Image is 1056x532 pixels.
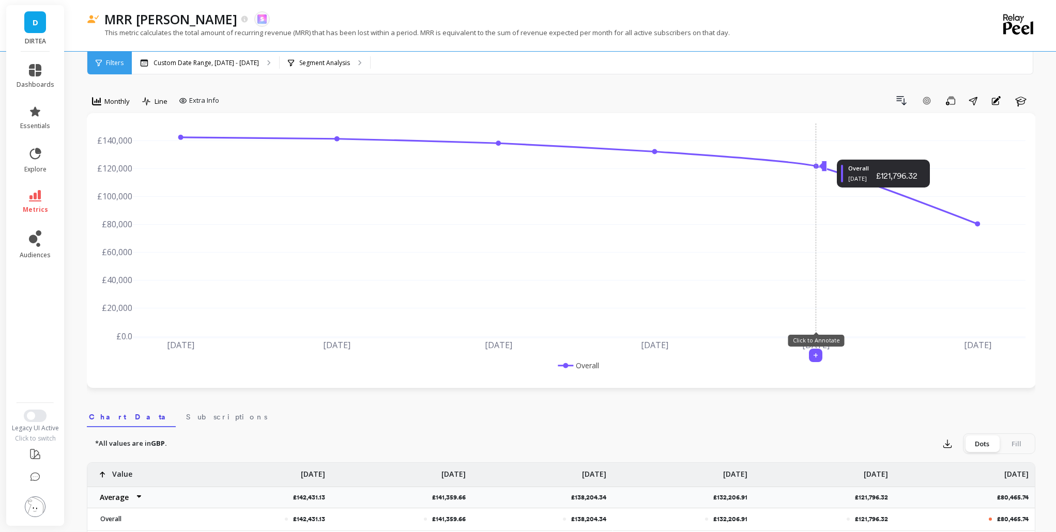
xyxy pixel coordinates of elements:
nav: Tabs [87,403,1035,427]
p: £80,465.74 [997,515,1029,523]
p: This metric calculates the total amount of recurring revenue (MRR) that has been lost within a pe... [87,28,730,37]
p: £80,465.74 [997,493,1035,502]
p: Overall [94,515,185,523]
p: £138,204.34 [571,515,606,523]
span: audiences [20,251,51,259]
p: *All values are in [95,439,167,449]
p: [DATE] [441,463,466,479]
span: Filters [106,59,124,67]
p: £141,359.66 [432,515,466,523]
span: dashboards [17,81,54,89]
div: Fill [999,435,1033,452]
p: [DATE] [301,463,325,479]
div: Dots [965,435,999,452]
p: £138,204.34 [571,493,613,502]
img: api.skio.svg [257,14,267,24]
strong: GBP. [151,439,167,448]
p: [DATE] [582,463,606,479]
span: Extra Info [189,96,219,106]
div: Legacy UI Active [6,424,65,432]
p: DIRTEA [17,37,54,45]
span: D [33,17,38,28]
p: Segment Analysis [299,59,350,67]
p: [DATE] [723,463,747,479]
span: metrics [23,206,48,214]
span: Monthly [104,97,130,106]
span: essentials [20,122,50,130]
p: £142,431.13 [293,515,325,523]
div: Click to switch [6,434,65,443]
img: header icon [87,15,99,24]
button: Switch to New UI [24,410,47,422]
span: Chart Data [89,412,174,422]
span: explore [24,165,47,174]
p: Value [112,463,132,479]
p: [DATE] [864,463,888,479]
p: £132,206.91 [713,493,754,502]
p: [DATE] [1004,463,1029,479]
p: £121,796.32 [855,515,888,523]
p: £141,359.66 [432,493,472,502]
p: £121,796.32 [855,493,894,502]
span: Line [155,97,167,106]
p: Custom Date Range, [DATE] - [DATE] [154,59,259,67]
p: £142,431.13 [293,493,331,502]
span: Subscriptions [186,412,267,422]
img: profile picture [25,496,45,517]
p: £132,206.91 [713,515,747,523]
p: MRR Churn [104,10,237,28]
